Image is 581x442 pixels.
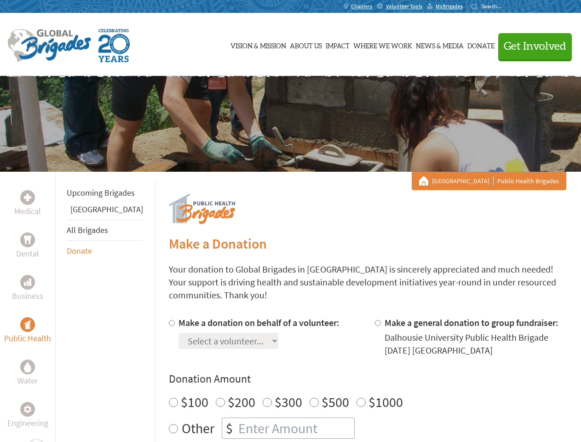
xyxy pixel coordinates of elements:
[17,374,38,387] p: Water
[67,220,143,241] li: All Brigades
[20,190,35,205] div: Medical
[169,263,566,302] p: Your donation to Global Brigades in [GEOGRAPHIC_DATA] is sincerely appreciated and much needed! Y...
[504,41,566,52] span: Get Involved
[67,187,135,198] a: Upcoming Brigades
[24,235,31,244] img: Dental
[67,241,143,261] li: Donate
[17,360,38,387] a: WaterWater
[182,418,214,439] label: Other
[12,275,43,302] a: BusinessBusiness
[7,417,48,430] p: Engineering
[12,290,43,302] p: Business
[230,22,286,68] a: Vision & Mission
[181,393,208,411] label: $100
[14,205,41,218] p: Medical
[169,194,235,224] img: logo-public-health.png
[24,406,31,413] img: Engineering
[222,418,236,438] div: $
[4,332,51,345] p: Public Health
[385,317,558,328] label: Make a general donation to group fundraiser:
[228,393,255,411] label: $200
[70,204,143,215] a: [GEOGRAPHIC_DATA]
[7,402,48,430] a: EngineeringEngineering
[20,233,35,247] div: Dental
[20,317,35,332] div: Public Health
[416,22,464,68] a: News & Media
[14,190,41,218] a: MedicalMedical
[482,3,508,10] input: Search...
[419,176,559,186] div: Public Health Brigades
[98,29,130,62] img: Global Brigades Celebrating 20 Years
[24,279,31,286] img: Business
[169,235,566,252] h2: Make a Donation
[16,233,39,260] a: DentalDental
[351,3,372,10] span: Chapters
[67,203,143,220] li: Panama
[67,225,108,235] a: All Brigades
[20,275,35,290] div: Business
[67,245,92,256] a: Donate
[16,247,39,260] p: Dental
[368,393,403,411] label: $1000
[67,183,143,203] li: Upcoming Brigades
[24,194,31,201] img: Medical
[20,360,35,374] div: Water
[353,22,412,68] a: Where We Work
[498,33,572,59] button: Get Involved
[385,331,566,357] div: Dalhousie University Public Health Brigade [DATE] [GEOGRAPHIC_DATA]
[326,22,350,68] a: Impact
[20,402,35,417] div: Engineering
[432,176,494,186] a: [GEOGRAPHIC_DATA]
[4,317,51,345] a: Public HealthPublic Health
[236,418,354,438] input: Enter Amount
[169,372,566,386] h4: Donation Amount
[275,393,302,411] label: $300
[24,320,31,329] img: Public Health
[386,3,422,10] span: Volunteer Tools
[290,22,322,68] a: About Us
[436,3,463,10] span: MyBrigades
[7,29,91,62] img: Global Brigades Logo
[467,22,495,68] a: Donate
[322,393,349,411] label: $500
[178,317,339,328] label: Make a donation on behalf of a volunteer:
[24,361,31,372] img: Water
